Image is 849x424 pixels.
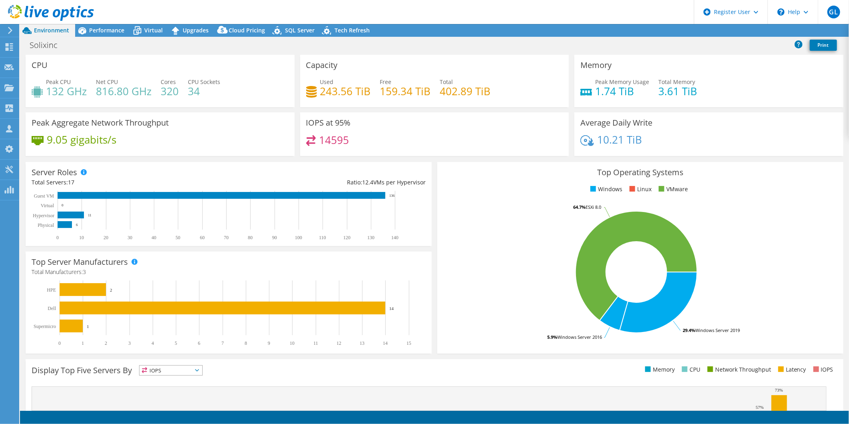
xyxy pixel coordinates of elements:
text: 10 [290,340,295,346]
span: Tech Refresh [335,26,370,34]
span: IOPS [140,366,202,375]
text: 3 [128,340,131,346]
text: 60 [200,235,205,240]
text: Dell [48,306,56,311]
span: Upgrades [183,26,209,34]
text: 0 [62,203,64,207]
text: Hypervisor [33,213,54,218]
tspan: 29.4% [683,327,695,333]
text: 1 [82,340,84,346]
span: Net CPU [96,78,118,86]
span: GL [827,6,840,18]
h3: Top Operating Systems [443,168,837,177]
text: 15 [407,340,411,346]
text: 2 [105,340,107,346]
text: 1 [87,324,89,329]
tspan: 5.9% [547,334,557,340]
a: Print [810,40,837,51]
h4: 34 [188,87,220,96]
span: Total Memory [658,78,695,86]
li: Network Throughput [706,365,771,374]
text: 14 [389,306,394,311]
span: Peak Memory Usage [595,78,649,86]
span: Cloud Pricing [229,26,265,34]
text: 20 [104,235,108,240]
h4: 14595 [319,136,349,144]
span: Environment [34,26,69,34]
text: 0 [56,235,59,240]
text: 73% [775,388,783,392]
text: Guest VM [34,193,54,199]
text: 9 [268,340,270,346]
text: 90 [272,235,277,240]
text: 7 [221,340,224,346]
li: Windows [588,185,622,194]
div: Total Servers: [32,178,229,187]
text: 13 [360,340,365,346]
svg: \n [777,8,785,16]
span: 3 [83,268,86,276]
h3: Average Daily Write [580,118,652,127]
text: 2 [110,288,112,292]
h3: Memory [580,61,612,70]
span: Cores [161,78,176,86]
span: Peak CPU [46,78,71,86]
h4: 3.61 TiB [658,87,697,96]
text: 5 [175,340,177,346]
li: Latency [776,365,806,374]
tspan: Windows Server 2019 [695,327,740,333]
li: Memory [643,365,675,374]
span: Total [440,78,453,86]
text: 50 [175,235,180,240]
text: 30 [128,235,132,240]
span: Virtual [144,26,163,34]
text: 110 [319,235,326,240]
h4: 402.89 TiB [440,87,491,96]
h4: Total Manufacturers: [32,268,426,276]
text: Physical [38,222,54,228]
text: HPE [47,287,56,293]
h3: Top Server Manufacturers [32,258,128,266]
text: Virtual [41,203,54,208]
h3: Peak Aggregate Network Throughput [32,118,169,127]
text: 40 [151,235,156,240]
text: 4 [151,340,154,346]
span: 17 [68,178,74,186]
h4: 132 GHz [46,87,87,96]
text: 11 [313,340,318,346]
text: 10 [79,235,84,240]
tspan: 64.7% [573,204,586,210]
h4: 1.74 TiB [595,87,649,96]
h1: Solixinc [26,41,70,50]
span: Used [320,78,334,86]
span: Free [380,78,392,86]
text: 11 [88,213,92,217]
span: SQL Server [285,26,315,34]
h4: 243.56 TiB [320,87,371,96]
text: Supermicro [34,324,56,329]
text: 70 [224,235,229,240]
h4: 816.80 GHz [96,87,151,96]
h3: CPU [32,61,48,70]
h3: Server Roles [32,168,77,177]
text: 130 [367,235,375,240]
tspan: Windows Server 2016 [557,334,602,340]
li: Linux [628,185,652,194]
h3: Capacity [306,61,338,70]
span: Performance [89,26,124,34]
text: 100 [295,235,302,240]
text: 8 [245,340,247,346]
h4: 10.21 TiB [597,135,642,144]
li: VMware [657,185,688,194]
h4: 159.34 TiB [380,87,431,96]
span: 12.4 [362,178,373,186]
text: 140 [391,235,399,240]
span: CPU Sockets [188,78,220,86]
div: Ratio: VMs per Hypervisor [229,178,426,187]
li: IOPS [811,365,833,374]
text: 14 [383,340,388,346]
text: 0 [58,340,61,346]
tspan: ESXi 8.0 [586,204,601,210]
h3: IOPS at 95% [306,118,351,127]
text: 80 [248,235,253,240]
